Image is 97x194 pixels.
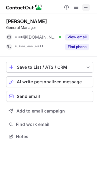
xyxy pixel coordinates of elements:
span: Find work email [16,122,91,127]
button: save-profile-one-click [6,62,93,73]
div: General Manager [6,25,93,30]
div: Save to List / ATS / CRM [17,65,83,70]
span: AI write personalized message [17,79,82,84]
span: ***@[DOMAIN_NAME] [15,34,57,40]
button: Add to email campaign [6,106,93,116]
button: Reveal Button [65,44,89,50]
button: Find work email [6,120,93,129]
span: Add to email campaign [16,109,65,113]
button: AI write personalized message [6,76,93,87]
button: Send email [6,91,93,102]
span: Notes [16,134,91,139]
button: Notes [6,132,93,141]
img: ContactOut v5.3.10 [6,4,43,11]
button: Reveal Button [65,34,89,40]
span: Send email [17,94,40,99]
div: [PERSON_NAME] [6,18,47,24]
